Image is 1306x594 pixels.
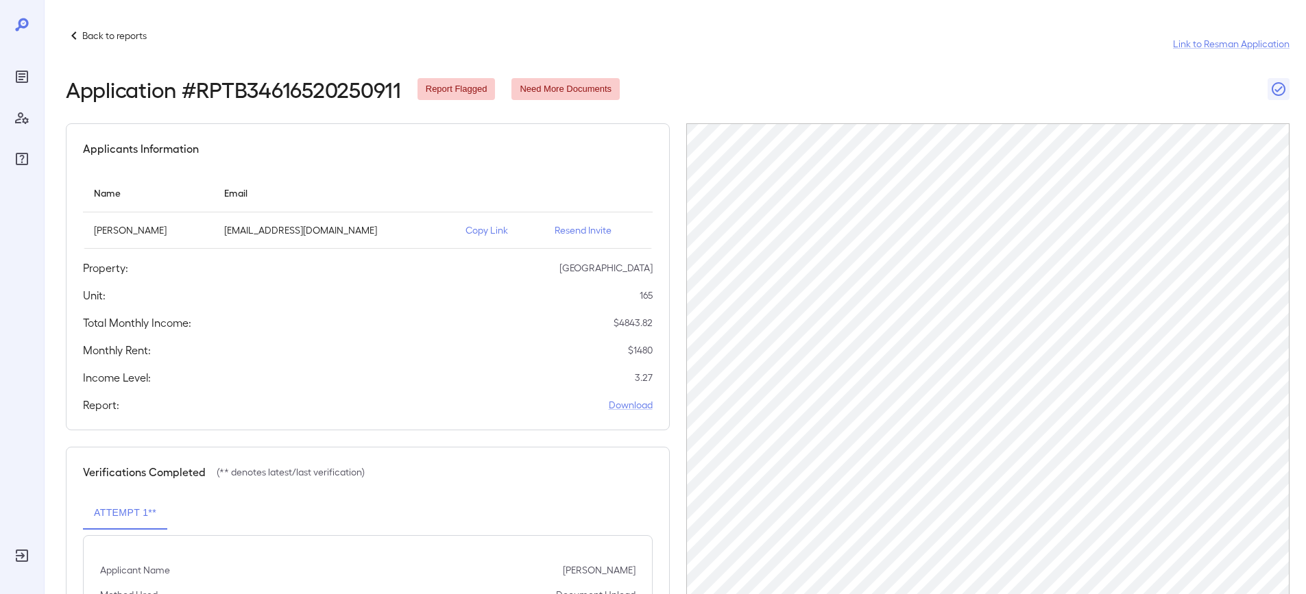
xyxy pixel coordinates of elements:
p: Back to reports [82,29,147,42]
div: Reports [11,66,33,88]
h5: Applicants Information [83,140,199,157]
div: Log Out [11,545,33,567]
h5: Unit: [83,287,106,304]
p: Copy Link [465,223,533,237]
button: Attempt 1** [83,497,167,530]
p: 165 [640,288,653,302]
span: Report Flagged [418,83,496,96]
p: Applicant Name [100,563,170,577]
p: $ 1480 [628,343,653,357]
span: Need More Documents [511,83,620,96]
p: (** denotes latest/last verification) [217,465,365,479]
h5: Income Level: [83,369,151,386]
th: Email [213,173,455,212]
p: [GEOGRAPHIC_DATA] [559,261,653,275]
th: Name [83,173,213,212]
table: simple table [83,173,653,249]
h5: Property: [83,260,128,276]
p: $ 4843.82 [614,316,653,330]
div: Manage Users [11,107,33,129]
h2: Application # RPTB34616520250911 [66,77,401,101]
p: [EMAIL_ADDRESS][DOMAIN_NAME] [224,223,444,237]
p: [PERSON_NAME] [563,563,636,577]
a: Download [609,398,653,412]
h5: Verifications Completed [83,464,206,480]
p: [PERSON_NAME] [94,223,202,237]
p: 3.27 [635,371,653,384]
p: Resend Invite [555,223,642,237]
h5: Report: [83,397,119,413]
div: FAQ [11,148,33,170]
button: Close Report [1268,78,1290,100]
h5: Monthly Rent: [83,342,151,358]
a: Link to Resman Application [1173,37,1290,51]
h5: Total Monthly Income: [83,314,191,331]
